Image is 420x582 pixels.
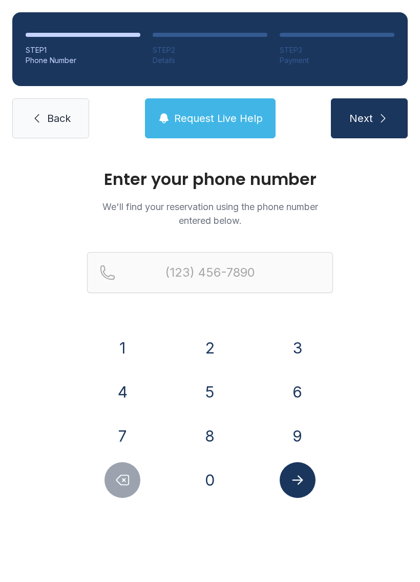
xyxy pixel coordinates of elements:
[104,330,140,366] button: 1
[26,55,140,66] div: Phone Number
[280,45,394,55] div: STEP 3
[280,418,316,454] button: 9
[192,374,228,410] button: 5
[104,462,140,498] button: Delete number
[280,330,316,366] button: 3
[87,252,333,293] input: Reservation phone number
[87,200,333,227] p: We'll find your reservation using the phone number entered below.
[192,330,228,366] button: 2
[104,374,140,410] button: 4
[47,111,71,126] span: Back
[280,374,316,410] button: 6
[153,45,267,55] div: STEP 2
[349,111,373,126] span: Next
[174,111,263,126] span: Request Live Help
[280,462,316,498] button: Submit lookup form
[192,418,228,454] button: 8
[87,171,333,188] h1: Enter your phone number
[153,55,267,66] div: Details
[192,462,228,498] button: 0
[104,418,140,454] button: 7
[26,45,140,55] div: STEP 1
[280,55,394,66] div: Payment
